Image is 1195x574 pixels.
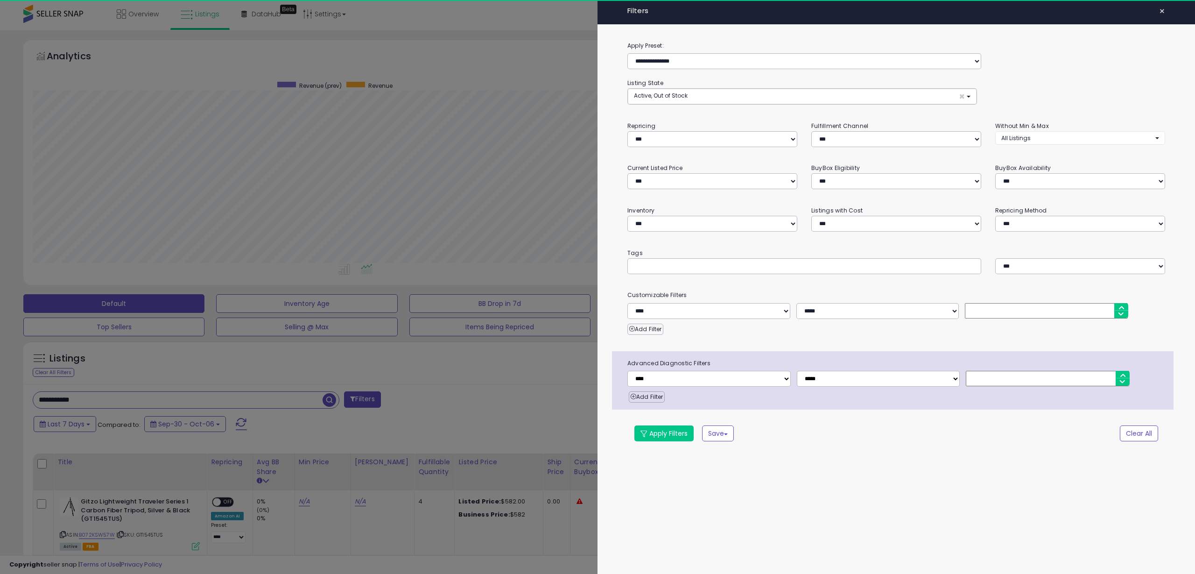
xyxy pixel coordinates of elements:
[620,248,1172,258] small: Tags
[1120,425,1158,441] button: Clear All
[627,122,655,130] small: Repricing
[959,92,965,101] span: ×
[995,131,1165,145] button: All Listings
[627,7,1165,15] h4: Filters
[995,164,1051,172] small: BuyBox Availability
[1159,5,1165,18] span: ×
[629,391,665,403] button: Add Filter
[627,164,682,172] small: Current Listed Price
[1001,134,1031,142] span: All Listings
[995,206,1047,214] small: Repricing Method
[811,164,860,172] small: BuyBox Eligibility
[634,92,688,99] span: Active, Out of Stock
[627,324,663,335] button: Add Filter
[634,425,694,441] button: Apply Filters
[627,79,663,87] small: Listing State
[811,122,868,130] small: Fulfillment Channel
[995,122,1049,130] small: Without Min & Max
[620,290,1172,300] small: Customizable Filters
[627,206,654,214] small: Inventory
[811,206,863,214] small: Listings with Cost
[702,425,734,441] button: Save
[620,358,1174,368] span: Advanced Diagnostic Filters
[628,89,977,104] button: Active, Out of Stock ×
[620,41,1172,51] label: Apply Preset:
[1155,5,1169,18] button: ×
